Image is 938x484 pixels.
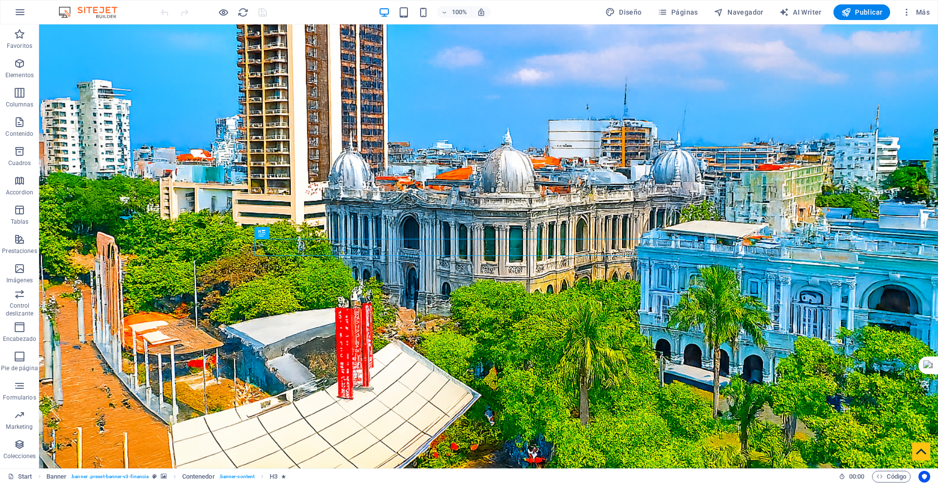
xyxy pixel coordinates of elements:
[6,189,33,196] p: Accordion
[714,7,764,17] span: Navegador
[161,474,167,479] i: Este elemento contiene un fondo
[437,6,471,18] button: 100%
[11,218,29,226] p: Tablas
[237,6,249,18] button: reload
[70,471,149,483] span: . banner .preset-banner-v3-financia
[6,101,34,108] p: Columnas
[902,7,930,17] span: Más
[898,4,934,20] button: Más
[7,42,32,50] p: Favoritos
[775,4,826,20] button: AI Writer
[3,394,36,401] p: Formularios
[3,452,36,460] p: Colecciones
[477,8,486,17] i: Al redimensionar, ajustar el nivel de zoom automáticamente para ajustarse al dispositivo elegido.
[856,473,857,480] span: :
[281,474,286,479] i: El elemento contiene una animación
[605,7,642,17] span: Diseño
[601,4,646,20] div: Diseño (Ctrl+Alt+Y)
[6,423,33,431] p: Marketing
[6,276,33,284] p: Imágenes
[219,471,255,483] span: . banner-content
[5,71,34,79] p: Elementos
[152,474,157,479] i: Este elemento es un preajuste personalizable
[658,7,698,17] span: Páginas
[2,247,37,255] p: Prestaciones
[833,4,891,20] button: Publicar
[5,130,33,138] p: Contenido
[46,471,67,483] span: Haz clic para seleccionar y doble clic para editar
[918,471,930,483] button: Usercentrics
[56,6,129,18] img: Editor Logo
[217,6,229,18] button: Haz clic para salir del modo de previsualización y seguir editando
[839,471,865,483] h6: Tiempo de la sesión
[849,471,864,483] span: 00 00
[270,471,277,483] span: Haz clic para seleccionar y doble clic para editar
[1,364,38,372] p: Pie de página
[654,4,702,20] button: Páginas
[451,6,467,18] h6: 100%
[3,335,36,343] p: Encabezado
[872,471,911,483] button: Código
[601,4,646,20] button: Diseño
[237,7,249,18] i: Volver a cargar página
[182,471,215,483] span: Haz clic para seleccionar y doble clic para editar
[8,471,32,483] a: Haz clic para cancelar la selección y doble clic para abrir páginas
[8,159,31,167] p: Cuadros
[876,471,906,483] span: Código
[779,7,822,17] span: AI Writer
[841,7,883,17] span: Publicar
[46,471,286,483] nav: breadcrumb
[710,4,767,20] button: Navegador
